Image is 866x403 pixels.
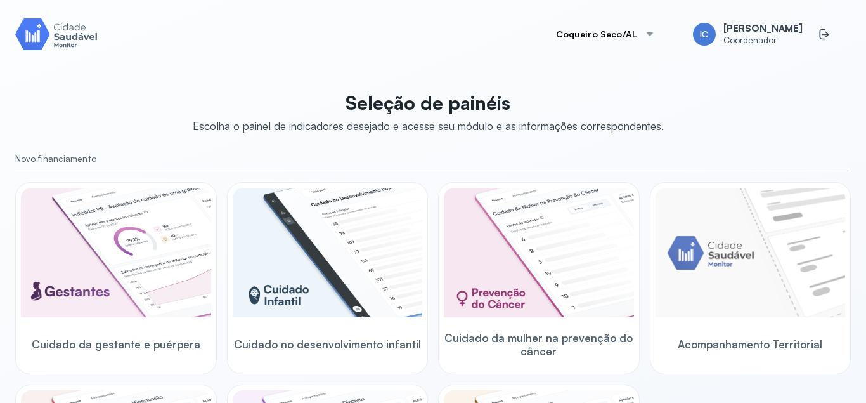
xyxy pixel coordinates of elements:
span: Acompanhamento Territorial [678,338,822,351]
span: Coordenador [723,35,803,46]
small: Novo financiamento [15,154,851,164]
button: Coqueiro Seco/AL [541,22,670,47]
img: child-development.png [233,188,423,317]
img: placeholder-module-ilustration.png [656,188,846,317]
span: Cuidado no desenvolvimento infantil [234,338,421,351]
span: Cuidado da mulher na prevenção do câncer [444,331,634,359]
span: Cuidado da gestante e puérpera [32,338,200,351]
img: pregnants.png [21,188,211,317]
img: Logotipo do produto Monitor [15,16,98,52]
span: [PERSON_NAME] [723,23,803,35]
img: woman-cancer-prevention-care.png [444,188,634,317]
div: Escolha o painel de indicadores desejado e acesse seu módulo e as informações correspondentes. [193,119,664,133]
p: Seleção de painéis [193,91,664,114]
span: IC [700,29,708,40]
